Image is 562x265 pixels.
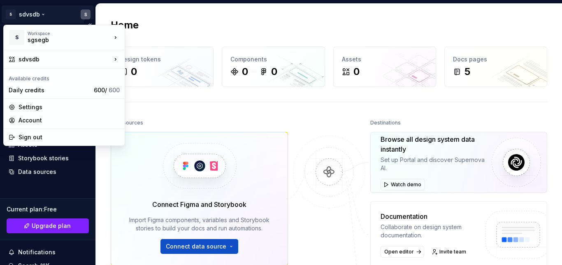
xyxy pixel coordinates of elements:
[5,70,123,84] div: Available credits
[109,87,120,94] span: 600
[28,36,98,44] div: sgsegb
[19,133,120,141] div: Sign out
[94,87,120,94] span: 600 /
[19,103,120,111] div: Settings
[9,30,24,45] div: S
[9,86,91,94] div: Daily credits
[19,116,120,124] div: Account
[28,31,111,36] div: Workspace
[19,55,111,63] div: sdvsdb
